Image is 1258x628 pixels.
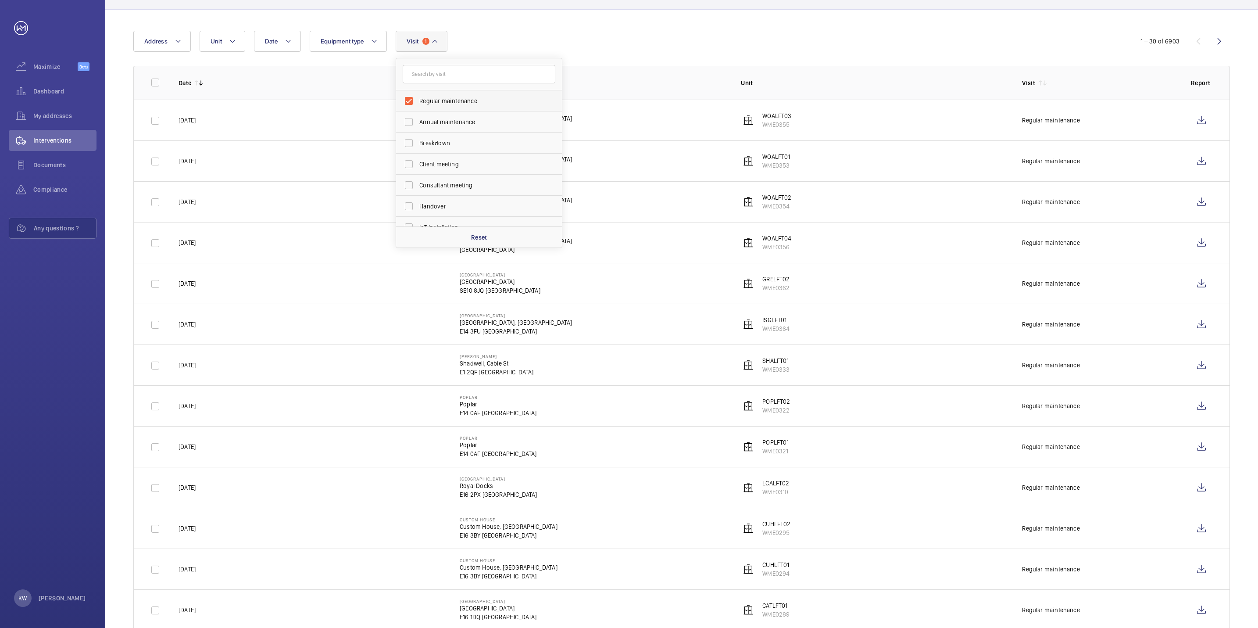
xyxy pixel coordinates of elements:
div: Regular maintenance [1022,157,1079,165]
p: WME0322 [762,406,790,415]
p: POPLFT01 [762,438,789,447]
p: WME0364 [762,324,790,333]
p: [DATE] [179,238,196,247]
p: Poplar [460,400,537,409]
div: Regular maintenance [1022,565,1079,574]
p: WOALFT03 [762,111,791,120]
p: [DATE] [179,565,196,574]
p: WME0355 [762,120,791,129]
p: WME0289 [762,610,790,619]
img: elevator.svg [743,115,754,126]
p: Reset [471,233,487,242]
p: Custom House, [GEOGRAPHIC_DATA] [460,563,558,572]
p: CUHLFT02 [762,520,790,528]
p: [GEOGRAPHIC_DATA] [460,277,540,286]
p: GRELFT02 [762,275,790,283]
img: elevator.svg [743,197,754,207]
span: IoT Installation [419,223,540,232]
p: Custom House [460,517,558,522]
span: Dashboard [33,87,96,96]
p: E1 2QF [GEOGRAPHIC_DATA] [460,368,533,377]
div: Regular maintenance [1022,483,1079,492]
img: elevator.svg [743,564,754,574]
p: [DATE] [179,606,196,614]
p: Poplar [460,441,537,449]
img: elevator.svg [743,237,754,248]
span: Visit [407,38,418,45]
p: KW [18,594,27,603]
span: Compliance [33,185,96,194]
p: [GEOGRAPHIC_DATA] [460,476,537,481]
p: [GEOGRAPHIC_DATA] [460,313,572,318]
p: LCALFT02 [762,479,789,488]
p: Shadwell, Cable St [460,359,533,368]
p: [GEOGRAPHIC_DATA] [460,604,537,613]
p: POPLFT02 [762,397,790,406]
img: elevator.svg [743,319,754,330]
p: WME0353 [762,161,790,170]
span: Interventions [33,136,96,145]
span: Beta [78,62,89,71]
input: Search by visit [403,65,555,83]
div: Regular maintenance [1022,320,1079,329]
p: Visit [1022,79,1035,87]
p: E14 3FU [GEOGRAPHIC_DATA] [460,327,572,336]
p: WME0362 [762,283,790,292]
p: [GEOGRAPHIC_DATA] [460,599,537,604]
p: [DATE] [179,402,196,410]
p: E16 3BY [GEOGRAPHIC_DATA] [460,572,558,581]
div: Regular maintenance [1022,197,1079,206]
p: WOALFT02 [762,193,791,202]
p: [DATE] [179,279,196,288]
span: Annual maintenance [419,118,540,126]
span: Breakdown [419,139,540,147]
p: WME0356 [762,243,791,251]
p: Address [460,79,727,87]
button: Address [133,31,191,52]
p: [GEOGRAPHIC_DATA] [460,245,572,254]
p: E16 1DQ [GEOGRAPHIC_DATA] [460,613,537,621]
button: Date [254,31,301,52]
span: Documents [33,161,96,169]
p: [DATE] [179,157,196,165]
img: elevator.svg [743,441,754,452]
img: elevator.svg [743,278,754,289]
button: Visit1 [396,31,447,52]
span: Address [144,38,168,45]
span: Unit [211,38,222,45]
span: Maximize [33,62,78,71]
div: Regular maintenance [1022,238,1079,247]
span: Consultant meeting [419,181,540,190]
p: WOALFT04 [762,234,791,243]
p: [DATE] [179,483,196,492]
img: elevator.svg [743,523,754,534]
div: Regular maintenance [1022,279,1079,288]
p: WME0310 [762,488,789,496]
div: Regular maintenance [1022,606,1079,614]
p: Unit [741,79,1008,87]
p: [DATE] [179,197,196,206]
p: E14 0AF [GEOGRAPHIC_DATA] [460,449,537,458]
p: [GEOGRAPHIC_DATA], [GEOGRAPHIC_DATA] [460,318,572,327]
p: CUHLFT01 [762,560,790,569]
p: [DATE] [179,442,196,451]
p: Custom House [460,558,558,563]
p: WME0321 [762,447,789,456]
p: [DATE] [179,524,196,533]
span: Date [265,38,278,45]
div: Regular maintenance [1022,442,1079,451]
p: WOALFT01 [762,152,790,161]
p: E16 2PX [GEOGRAPHIC_DATA] [460,490,537,499]
p: WME0333 [762,365,790,374]
p: [DATE] [179,320,196,329]
p: Poplar [460,395,537,400]
p: Poplar [460,435,537,441]
span: Regular maintenance [419,97,540,105]
p: [GEOGRAPHIC_DATA] [460,272,540,277]
img: elevator.svg [743,360,754,370]
p: Royal Docks [460,481,537,490]
div: Regular maintenance [1022,116,1079,125]
img: elevator.svg [743,156,754,166]
p: WME0295 [762,528,790,537]
p: WME0294 [762,569,790,578]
